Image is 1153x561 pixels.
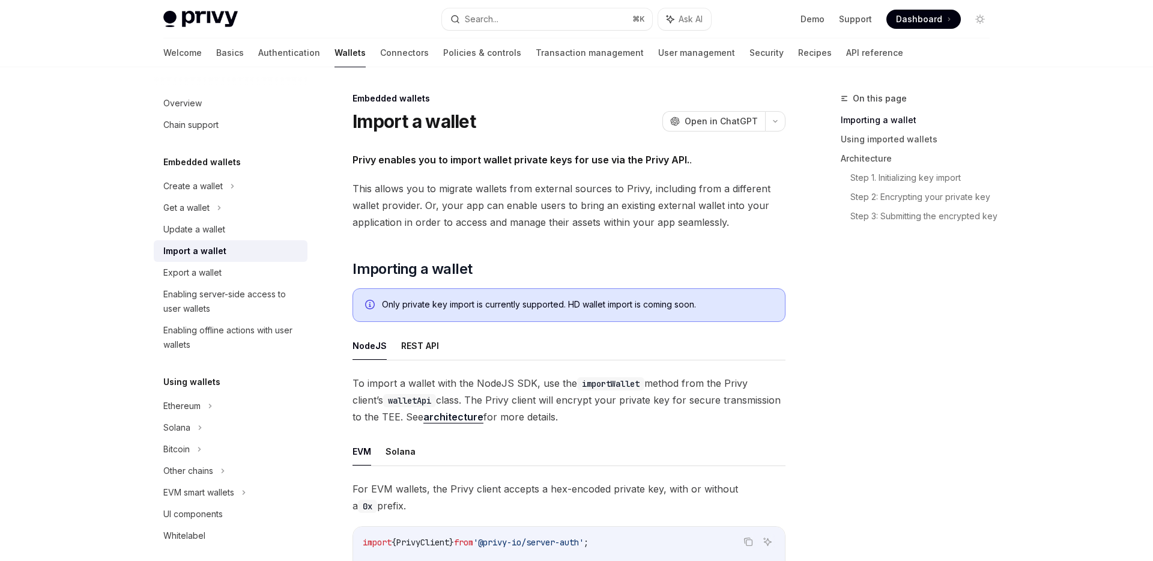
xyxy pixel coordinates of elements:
[886,10,961,29] a: Dashboard
[163,529,205,543] div: Whitelabel
[749,38,784,67] a: Security
[365,300,377,312] svg: Info
[740,534,756,550] button: Copy the contents from the code block
[163,399,201,413] div: Ethereum
[163,375,220,389] h5: Using wallets
[841,149,999,168] a: Architecture
[258,38,320,67] a: Authentication
[423,411,483,423] a: architecture
[839,13,872,25] a: Support
[454,537,473,548] span: from
[850,207,999,226] a: Step 3: Submitting the encrypted key
[163,201,210,215] div: Get a wallet
[386,437,416,465] button: Solana
[163,38,202,67] a: Welcome
[154,240,307,262] a: Import a wallet
[163,442,190,456] div: Bitcoin
[401,332,439,360] button: REST API
[154,92,307,114] a: Overview
[353,375,785,425] span: To import a wallet with the NodeJS SDK, use the method from the Privy client’s class. The Privy c...
[970,10,990,29] button: Toggle dark mode
[154,262,307,284] a: Export a wallet
[163,179,223,193] div: Create a wallet
[163,11,238,28] img: light logo
[154,114,307,136] a: Chain support
[473,537,584,548] span: '@privy-io/server-auth'
[465,12,498,26] div: Search...
[163,485,234,500] div: EVM smart wallets
[449,537,454,548] span: }
[353,437,371,465] button: EVM
[584,537,589,548] span: ;
[334,38,366,67] a: Wallets
[853,91,907,106] span: On this page
[363,537,392,548] span: import
[577,377,644,390] code: importWallet
[163,420,190,435] div: Solana
[896,13,942,25] span: Dashboard
[163,244,226,258] div: Import a wallet
[396,537,449,548] span: PrivyClient
[353,151,785,168] span: .
[353,154,689,166] strong: Privy enables you to import wallet private keys for use via the Privy API.
[850,187,999,207] a: Step 2: Encrypting your private key
[662,111,765,132] button: Open in ChatGPT
[154,219,307,240] a: Update a wallet
[154,284,307,320] a: Enabling server-side access to user wallets
[760,534,775,550] button: Ask AI
[154,320,307,356] a: Enabling offline actions with user wallets
[353,111,476,132] h1: Import a wallet
[442,8,652,30] button: Search...⌘K
[798,38,832,67] a: Recipes
[358,500,377,513] code: 0x
[163,118,219,132] div: Chain support
[353,481,785,514] span: For EVM wallets, the Privy client accepts a hex-encoded private key, with or without a prefix.
[163,464,213,478] div: Other chains
[841,130,999,149] a: Using imported wallets
[841,111,999,130] a: Importing a wallet
[163,265,222,280] div: Export a wallet
[850,168,999,187] a: Step 1. Initializing key import
[679,13,703,25] span: Ask AI
[382,299,773,312] div: Only private key import is currently supported. HD wallet import is coming soon.
[163,155,241,169] h5: Embedded wallets
[163,323,300,352] div: Enabling offline actions with user wallets
[800,13,825,25] a: Demo
[536,38,644,67] a: Transaction management
[353,92,785,105] div: Embedded wallets
[392,537,396,548] span: {
[658,8,711,30] button: Ask AI
[846,38,903,67] a: API reference
[163,507,223,521] div: UI components
[383,394,436,407] code: walletApi
[632,14,645,24] span: ⌘ K
[353,180,785,231] span: This allows you to migrate wallets from external sources to Privy, including from a different wal...
[154,525,307,547] a: Whitelabel
[163,287,300,316] div: Enabling server-side access to user wallets
[443,38,521,67] a: Policies & controls
[216,38,244,67] a: Basics
[353,332,387,360] button: NodeJS
[154,503,307,525] a: UI components
[380,38,429,67] a: Connectors
[658,38,735,67] a: User management
[685,115,758,127] span: Open in ChatGPT
[163,222,225,237] div: Update a wallet
[163,96,202,111] div: Overview
[353,259,472,279] span: Importing a wallet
